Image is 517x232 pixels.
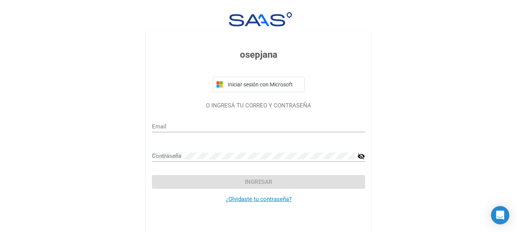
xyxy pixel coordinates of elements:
[226,81,301,88] span: Iniciar sesión con Microsoft
[226,196,292,203] a: ¿Olvidaste tu contraseña?
[152,101,365,110] p: O INGRESÁ TU CORREO Y CONTRASEÑA
[152,175,365,189] button: Ingresar
[357,152,365,161] mat-icon: visibility_off
[245,178,272,185] span: Ingresar
[213,77,305,92] button: Iniciar sesión con Microsoft
[491,206,509,224] div: Open Intercom Messenger
[152,48,365,62] h3: osepjana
